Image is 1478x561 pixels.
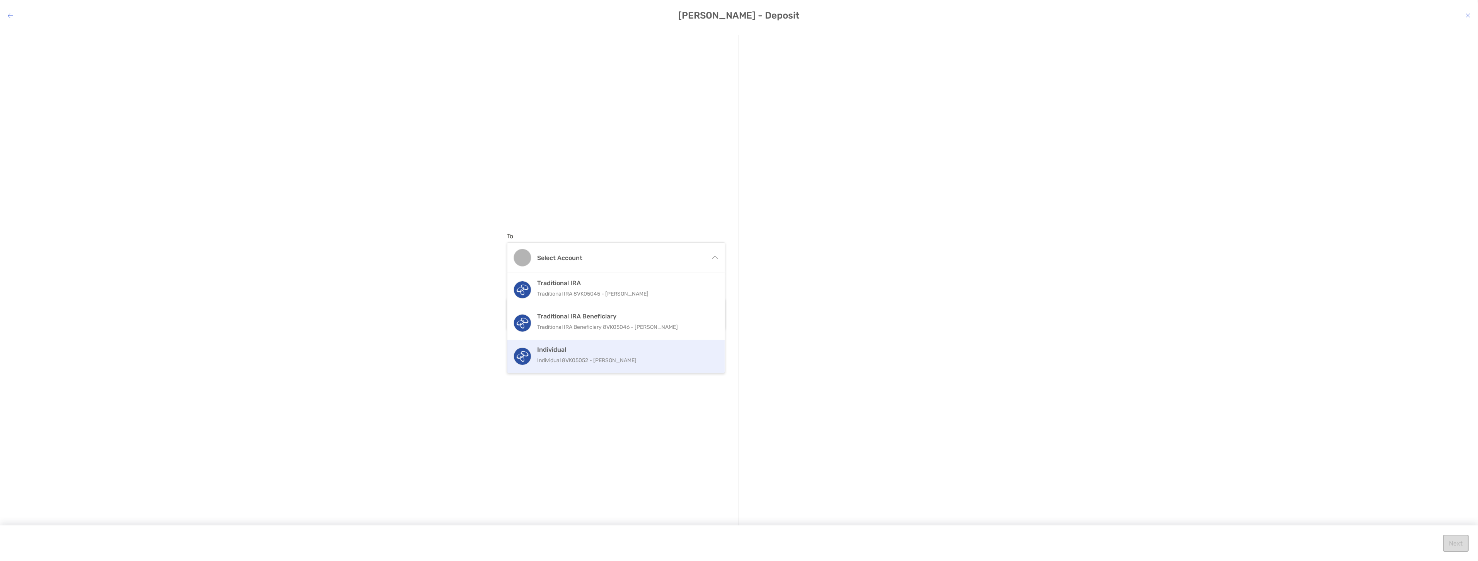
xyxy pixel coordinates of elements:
[514,281,531,298] img: Traditional IRA
[514,348,531,365] img: Individual
[514,315,531,332] img: Traditional IRA Beneficiary
[537,356,712,365] p: Individual 8VK05052 - [PERSON_NAME]
[537,254,704,262] h4: Select account
[507,233,513,240] label: To
[537,322,712,332] p: Traditional IRA Beneficiary 8VK05046 - [PERSON_NAME]
[537,346,712,353] h4: Individual
[537,313,712,320] h4: Traditional IRA Beneficiary
[537,279,712,287] h4: Traditional IRA
[537,289,712,299] p: Traditional IRA 8VK05045 - [PERSON_NAME]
